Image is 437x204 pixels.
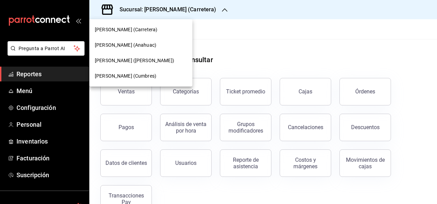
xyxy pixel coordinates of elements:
span: [PERSON_NAME] ([PERSON_NAME]) [95,57,174,64]
span: [PERSON_NAME] (Carretera) [95,26,157,33]
span: [PERSON_NAME] (Cumbres) [95,72,156,80]
span: [PERSON_NAME] (Anahuac) [95,42,156,49]
div: [PERSON_NAME] (Carretera) [89,22,192,37]
div: [PERSON_NAME] (Cumbres) [89,68,192,84]
div: [PERSON_NAME] ([PERSON_NAME]) [89,53,192,68]
div: [PERSON_NAME] (Anahuac) [89,37,192,53]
